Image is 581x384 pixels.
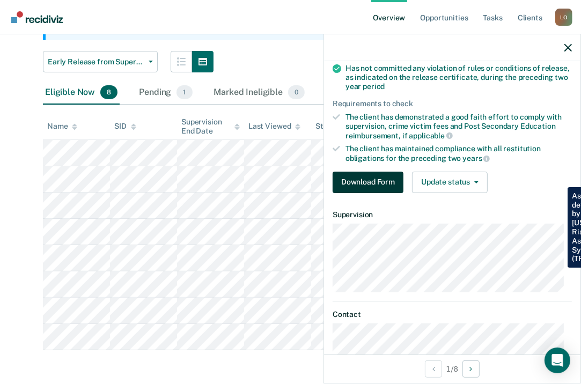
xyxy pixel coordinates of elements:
div: The client has demonstrated a good faith effort to comply with supervision, crime victim fees and... [345,113,572,140]
span: 0 [288,85,305,99]
div: Has not committed any violation of rules or conditions of release, as indicated on the release ce... [345,64,572,91]
div: Name [47,122,77,131]
div: Status [315,122,339,131]
dt: Contact [333,310,572,319]
span: years [462,154,490,163]
div: L O [555,9,572,26]
button: Next Opportunity [462,360,480,378]
a: Navigate to form link [333,172,408,193]
div: Marked Ineligible [212,81,307,105]
button: Previous Opportunity [425,360,442,378]
button: Download Form [333,172,403,193]
span: 8 [100,85,117,99]
dt: Supervision [333,210,572,219]
div: Supervision End Date [181,117,240,136]
span: 1 [176,85,192,99]
button: Profile dropdown button [555,9,572,26]
div: 1 / 8 [324,355,580,383]
span: Early Release from Supervision [48,57,144,67]
img: Recidiviz [11,11,63,23]
div: The client has maintained compliance with all restitution obligations for the preceding two [345,144,572,163]
div: SID [114,122,136,131]
div: Requirements to check [333,99,572,108]
div: Open Intercom Messenger [545,348,570,373]
div: Eligible Now [43,81,120,105]
div: Last Viewed [248,122,300,131]
span: period [363,82,385,91]
span: applicable [409,131,453,140]
button: Update status [412,172,488,193]
div: Pending [137,81,194,105]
